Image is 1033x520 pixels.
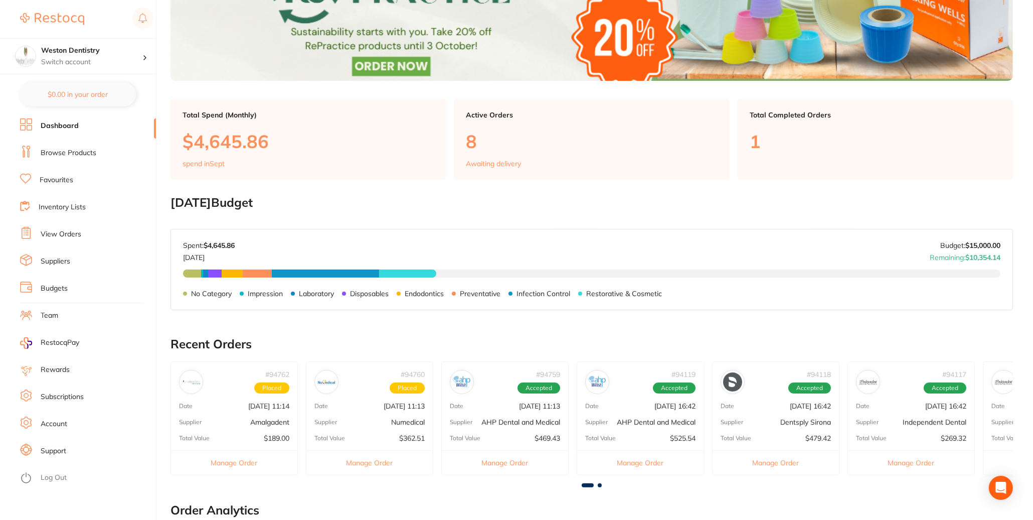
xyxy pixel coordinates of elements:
p: Total Value [585,435,616,442]
p: Total Value [856,435,887,442]
a: Account [41,419,67,429]
p: # 94117 [942,370,966,378]
p: Total Value [991,435,1022,442]
p: Date [721,403,734,410]
p: Awaiting delivery [466,160,521,168]
p: [DATE] 11:13 [519,402,560,410]
p: Total Spend (Monthly) [183,111,434,119]
p: Numedical [391,418,425,426]
a: Restocq Logo [20,8,84,31]
p: AHP Dental and Medical [617,418,696,426]
img: Amalgadent [182,372,201,392]
p: $525.54 [670,434,696,442]
a: View Orders [41,229,81,239]
p: Independent Dental [903,418,966,426]
p: No Category [191,290,232,298]
a: Budgets [41,284,68,294]
a: Dashboard [41,121,79,131]
p: [DATE] 16:42 [654,402,696,410]
a: RestocqPay [20,337,79,349]
a: Total Spend (Monthly)$4,645.86spend inSept [170,99,446,180]
p: # 94118 [807,370,831,378]
a: Active Orders8Awaiting delivery [454,99,729,180]
p: spend in Sept [183,160,225,168]
img: AHP Dental and Medical [588,372,607,392]
p: 8 [466,131,717,152]
p: Supplier [585,419,608,426]
img: AHP Dental and Medical [452,372,471,392]
img: Numedical [317,372,336,392]
p: Budget: [940,241,1000,249]
div: Open Intercom Messenger [989,476,1013,500]
p: Total Value [721,435,751,442]
a: Log Out [41,473,67,483]
p: Switch account [41,57,142,67]
p: Active Orders [466,111,717,119]
p: $479.42 [805,434,831,442]
p: Remaining: [930,249,1000,262]
a: Total Completed Orders1 [738,99,1013,180]
a: Favourites [40,175,73,185]
img: RestocqPay [20,337,32,349]
a: Inventory Lists [39,202,86,212]
p: Total Value [314,435,345,442]
p: Date [450,403,463,410]
a: Support [41,446,66,456]
a: Subscriptions [41,392,84,402]
span: Accepted [653,382,696,394]
p: [DATE] [183,249,235,262]
p: [DATE] 11:13 [384,402,425,410]
img: Weston Dentistry [16,46,36,66]
h4: Weston Dentistry [41,46,142,56]
p: Supplier [314,419,337,426]
h2: Order Analytics [170,503,1013,517]
button: Manage Order [577,450,704,475]
p: Supplier [179,419,202,426]
span: RestocqPay [41,338,79,348]
p: Supplier [856,419,879,426]
p: Endodontics [405,290,444,298]
strong: $4,645.86 [204,241,235,250]
p: Supplier [721,419,743,426]
p: # 94762 [265,370,289,378]
p: [DATE] 16:42 [925,402,966,410]
p: Amalgadent [250,418,289,426]
p: Supplier [450,419,472,426]
p: Date [585,403,599,410]
p: Date [314,403,328,410]
p: Preventative [460,290,500,298]
img: Restocq Logo [20,13,84,25]
p: Supplier [991,419,1014,426]
p: Spent: [183,241,235,249]
a: Browse Products [41,148,96,158]
p: Date [179,403,193,410]
p: $362.51 [399,434,425,442]
p: $189.00 [264,434,289,442]
p: [DATE] 11:14 [248,402,289,410]
p: Impression [248,290,283,298]
p: Total Value [450,435,480,442]
a: Team [41,311,58,321]
span: Accepted [518,382,560,394]
p: AHP Dental and Medical [481,418,560,426]
p: Total Completed Orders [750,111,1001,119]
p: $269.32 [941,434,966,442]
span: Accepted [924,382,966,394]
p: Restorative & Cosmetic [586,290,662,298]
img: Dentsply Sirona [723,372,742,392]
h2: Recent Orders [170,337,1013,351]
strong: $10,354.14 [965,253,1000,262]
p: Total Value [179,435,210,442]
p: Infection Control [516,290,570,298]
button: $0.00 in your order [20,82,136,106]
p: # 94760 [401,370,425,378]
span: Placed [254,382,289,394]
button: Manage Order [442,450,568,475]
p: # 94759 [536,370,560,378]
strong: $15,000.00 [965,241,1000,250]
p: Laboratory [299,290,334,298]
p: $469.43 [535,434,560,442]
p: $4,645.86 [183,131,434,152]
p: Dentsply Sirona [780,418,831,426]
button: Manage Order [306,450,433,475]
